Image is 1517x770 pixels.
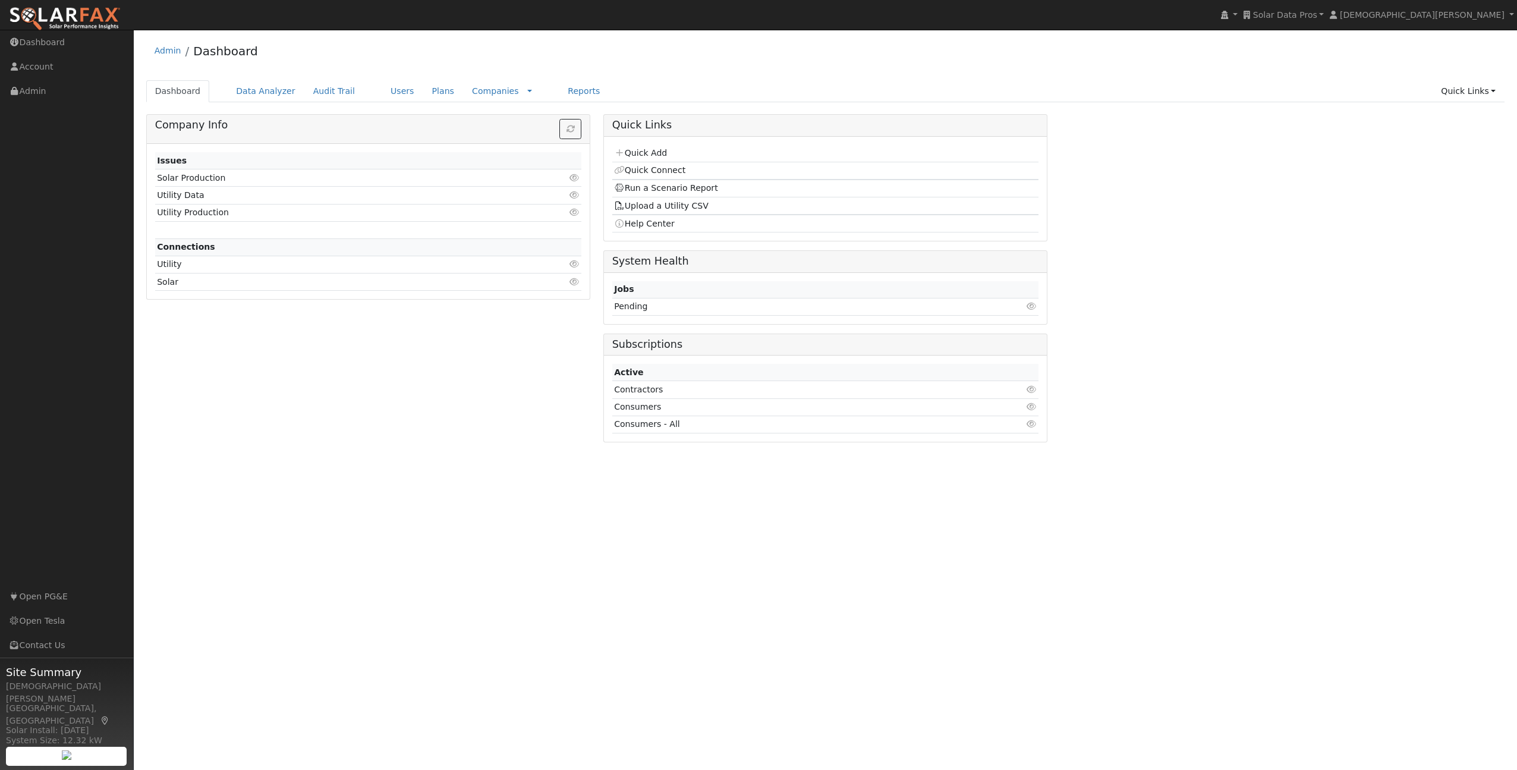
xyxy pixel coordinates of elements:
[569,260,580,268] i: Click to view
[382,80,423,102] a: Users
[612,416,965,433] td: Consumers - All
[614,284,634,294] strong: Jobs
[6,702,127,727] div: [GEOGRAPHIC_DATA], [GEOGRAPHIC_DATA]
[614,219,675,228] a: Help Center
[155,187,513,204] td: Utility Data
[227,80,304,102] a: Data Analyzer
[614,183,718,193] a: Run a Scenario Report
[423,80,463,102] a: Plans
[612,381,965,398] td: Contractors
[146,80,210,102] a: Dashboard
[559,80,609,102] a: Reports
[1340,10,1505,20] span: [DEMOGRAPHIC_DATA][PERSON_NAME]
[569,174,580,182] i: Click to view
[6,680,127,705] div: [DEMOGRAPHIC_DATA][PERSON_NAME]
[9,7,121,32] img: SolarFax
[155,119,582,131] h5: Company Info
[612,255,1039,268] h5: System Health
[612,398,965,416] td: Consumers
[569,278,580,286] i: Click to view
[1253,10,1317,20] span: Solar Data Pros
[1432,80,1505,102] a: Quick Links
[614,165,685,175] a: Quick Connect
[100,716,111,725] a: Map
[612,338,1039,351] h5: Subscriptions
[569,208,580,216] i: Click to view
[155,204,513,221] td: Utility Production
[155,274,513,291] td: Solar
[1026,302,1037,310] i: Click to view
[304,80,364,102] a: Audit Trail
[569,191,580,199] i: Click to view
[612,119,1039,131] h5: Quick Links
[612,298,920,315] td: Pending
[62,750,71,760] img: retrieve
[155,46,181,55] a: Admin
[614,367,644,377] strong: Active
[6,724,127,737] div: Solar Install: [DATE]
[614,201,709,210] a: Upload a Utility CSV
[1026,403,1037,411] i: Click to view
[6,734,127,747] div: System Size: 12.32 kW
[1026,385,1037,394] i: Click to view
[6,664,127,680] span: Site Summary
[157,242,215,252] strong: Connections
[157,156,187,165] strong: Issues
[472,86,519,96] a: Companies
[155,256,513,273] td: Utility
[155,169,513,187] td: Solar Production
[614,148,667,158] a: Quick Add
[1026,420,1037,428] i: Click to view
[193,44,258,58] a: Dashboard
